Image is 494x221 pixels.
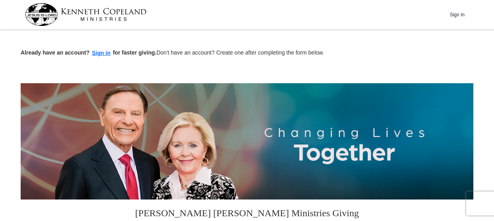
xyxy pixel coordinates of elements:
img: kcm-header-logo.svg [25,3,147,26]
button: Sign In [445,8,469,21]
button: Sign in [90,49,113,58]
strong: Already have an account? for faster giving. [21,49,156,56]
p: Don't have an account? Create one after completing the form below. [21,49,473,58]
